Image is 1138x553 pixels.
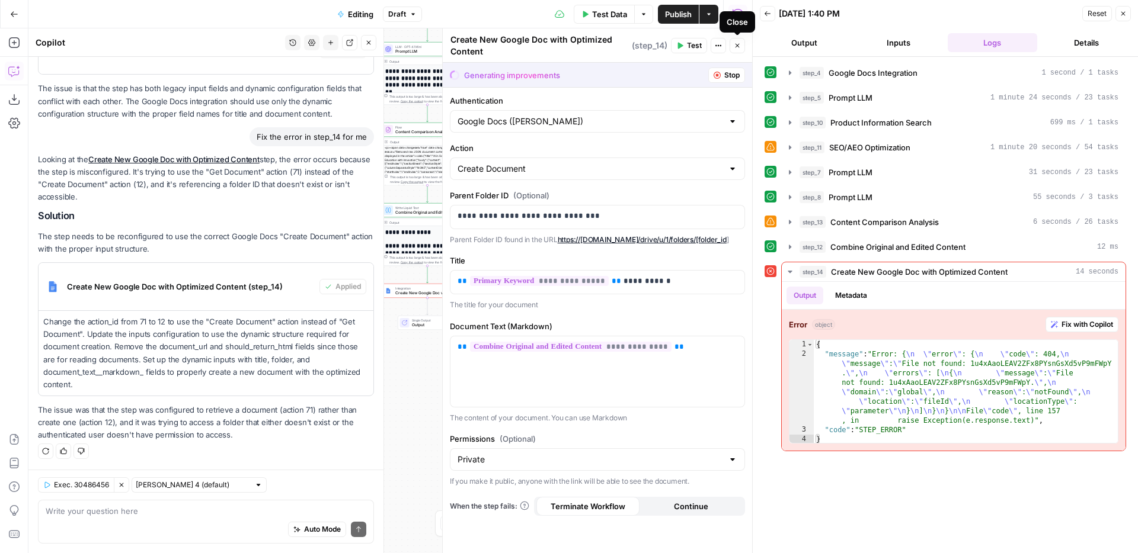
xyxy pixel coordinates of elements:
[1033,192,1118,202] span: 55 seconds / 3 tasks
[854,33,944,52] button: Inputs
[724,70,740,81] span: Stop
[450,320,745,332] label: Document Text (Markdown)
[412,322,445,328] span: Output
[464,69,560,81] div: Generating improvements
[389,255,471,265] div: This output is too large & has been abbreviated for review. to view the full content.
[948,33,1037,52] button: Logs
[450,142,745,154] label: Action
[389,140,457,144] div: Output
[789,425,814,435] div: 3
[1076,266,1118,277] span: 14 seconds
[782,237,1126,256] button: 12 ms
[43,277,62,296] img: Instagram%20post%20-%201%201.png
[450,95,745,107] label: Authentication
[38,404,374,441] p: The issue was that the step was configured to retrieve a document (action 71) rather than create ...
[782,63,1126,82] button: 1 second / 1 tasks
[760,33,849,52] button: Output
[789,349,814,425] div: 2
[395,44,457,49] span: LLM · GPT-4.1 Mini
[395,290,456,296] span: Create New Google Doc with Optimized Content
[38,477,114,493] button: Exec. 30486456
[395,49,457,54] span: Prompt LLM
[450,412,745,424] p: The content of your document. You can use Markdown
[658,5,699,24] button: Publish
[829,191,872,203] span: Prompt LLM
[1046,317,1118,332] button: Fix with Copilot
[389,175,471,184] div: This output is too large & has been abbreviated for review. to view the full content.
[458,454,723,465] input: Private
[800,92,824,104] span: step_5
[450,234,745,246] p: Parent Folder ID found in the URL ]
[389,220,457,225] div: Output
[708,67,745,83] button: Stop
[1082,6,1112,21] button: Reset
[401,261,423,264] span: Copy the output
[388,9,406,20] span: Draft
[674,500,708,512] span: Continue
[458,163,723,175] input: Create Document
[829,166,872,178] span: Prompt LLM
[54,480,109,490] span: Exec. 30486456
[787,287,823,304] button: Output
[1033,217,1118,227] span: 6 seconds / 26 tasks
[43,316,369,391] p: Change the action_id from 71 to 12 to use the "Create Document" action instead of "Get Document"....
[1062,319,1113,330] span: Fix with Copilot
[330,5,381,24] button: Editing
[574,5,634,24] button: Test Data
[812,319,835,330] span: object
[800,166,824,178] span: step_7
[829,142,910,153] span: SEO/AEO Optimization
[335,281,361,292] span: Applied
[382,146,473,218] div: <p><span data-changeset="true" data-changeset-index="0" data-reason="Removed raw JSON document co...
[395,125,456,130] span: Flow
[136,479,250,491] input: Claude Sonnet 4 (default)
[38,210,374,221] h2: Solution
[1050,117,1118,128] span: 699 ms / 1 tasks
[829,92,872,104] span: Prompt LLM
[427,105,429,122] g: Edge from step_8 to step_13
[395,210,456,216] span: Combine Original and Edited Content
[67,281,315,292] span: Create New Google Doc with Optimized Content (step_14)
[395,205,456,210] span: Write Liquid Text
[450,475,745,487] p: If you make it public, anyone with the link will be able to see the document.
[450,34,629,57] textarea: Create New Google Doc with Optimized Content
[782,213,1126,232] button: 6 seconds / 26 tasks
[383,7,422,22] button: Draft
[990,142,1118,153] span: 1 minute 20 seconds / 54 tasks
[551,500,625,512] span: Terminate Workflow
[389,94,471,104] div: This output is too large & has been abbreviated for review. to view the full content.
[513,189,549,201] span: (Optional)
[427,185,429,202] g: Edge from step_13 to step_12
[800,191,824,203] span: step_8
[382,316,474,330] div: Single OutputOutputEnd
[830,216,939,228] span: Content Comparison Analysis
[782,188,1126,207] button: 55 seconds / 3 tasks
[640,497,743,516] button: Continue
[458,115,723,127] input: Google Docs (Emma)
[782,163,1126,182] button: 31 seconds / 23 tasks
[782,88,1126,107] button: 1 minute 24 seconds / 23 tasks
[38,230,374,255] p: The step needs to be reconfigured to use the correct Google Docs "Create Document" action with th...
[800,241,826,253] span: step_12
[395,129,456,135] span: Content Comparison Analysis
[450,255,745,266] label: Title
[36,37,282,49] div: Copilot
[632,40,667,52] span: ( step_14 )
[450,501,529,512] a: When the step fails:
[427,24,429,41] g: Edge from step_7 to step_8
[304,524,341,535] span: Auto Mode
[727,16,748,28] div: Close
[427,298,429,315] g: Edge from step_14 to end
[782,138,1126,157] button: 1 minute 20 seconds / 54 tasks
[412,318,445,323] span: Single Output
[450,189,745,201] label: Parent Folder ID
[665,8,692,20] span: Publish
[250,127,374,146] div: Fix the error in step_14 for me
[38,82,374,120] p: The issue is that the step has both legacy input fields and dynamic configuration fields that con...
[1042,33,1131,52] button: Details
[829,67,918,79] span: Google Docs Integration
[1097,242,1118,252] span: 12 ms
[389,59,457,64] div: Output
[1029,167,1118,178] span: 31 seconds / 23 tasks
